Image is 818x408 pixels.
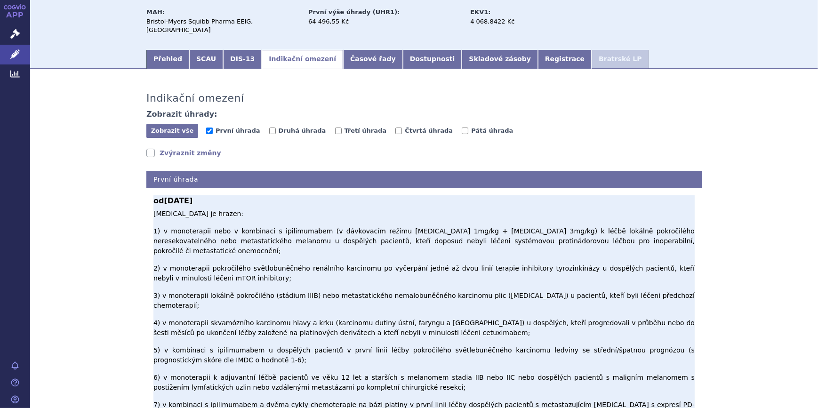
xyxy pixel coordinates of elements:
div: Bristol-Myers Squibb Pharma EEIG, [GEOGRAPHIC_DATA] [146,17,299,34]
span: První úhrada [216,127,260,134]
h4: První úhrada [146,171,702,188]
span: Pátá úhrada [471,127,513,134]
div: 4 068,8422 Kč [470,17,576,26]
strong: První výše úhrady (UHR1): [308,8,400,16]
div: 64 496,55 Kč [308,17,461,26]
a: Dostupnosti [403,50,462,69]
span: Třetí úhrada [345,127,387,134]
span: Čtvrtá úhrada [405,127,453,134]
a: Skladové zásoby [462,50,537,69]
a: Přehled [146,50,189,69]
span: Zobrazit vše [151,127,194,134]
span: Druhá úhrada [279,127,326,134]
a: Časové řady [343,50,403,69]
strong: MAH: [146,8,165,16]
button: Zobrazit vše [146,124,198,138]
span: [DATE] [164,196,192,205]
input: Pátá úhrada [462,128,468,134]
input: První úhrada [206,128,213,134]
input: Čtvrtá úhrada [395,128,402,134]
b: od [153,195,695,207]
a: Registrace [538,50,592,69]
h3: Indikační omezení [146,92,244,104]
a: SCAU [189,50,223,69]
a: Indikační omezení [262,50,343,69]
a: Zvýraznit změny [146,148,221,158]
input: Třetí úhrada [335,128,342,134]
input: Druhá úhrada [269,128,276,134]
strong: EKV1: [470,8,490,16]
a: DIS-13 [223,50,262,69]
h4: Zobrazit úhrady: [146,110,217,119]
